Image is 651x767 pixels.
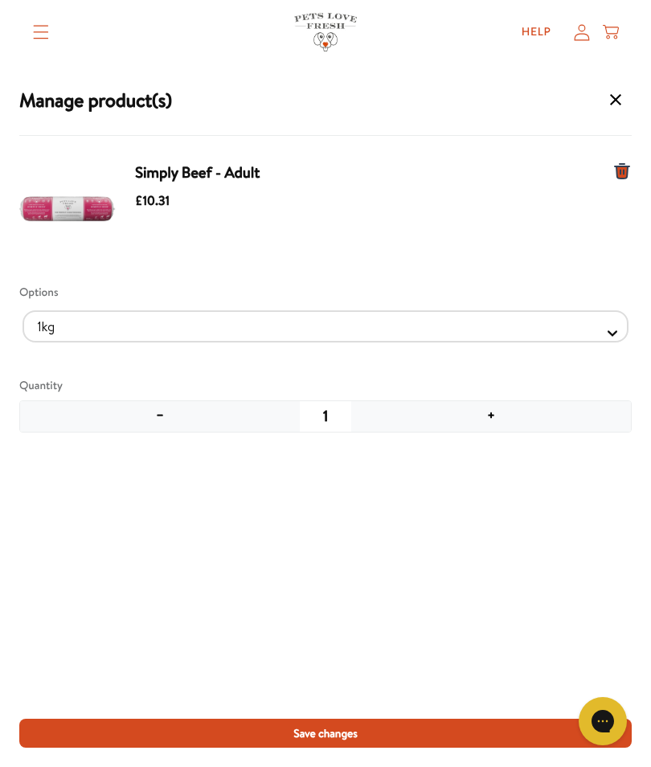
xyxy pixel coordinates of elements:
[571,691,635,751] iframe: Gorgias live chat messenger
[19,719,632,748] button: Save changes
[509,16,564,48] a: Help
[323,405,329,428] span: 1
[135,162,593,184] span: Simply Beef - Adult
[19,284,632,301] div: Options
[294,13,357,51] img: Pets Love Fresh
[19,162,116,258] img: beefwhitesq.jpg
[20,12,62,52] summary: Translation missing: en.sections.header.menu
[19,400,632,433] div: Adjust quantity of item
[351,401,631,432] button: Increase quantity
[135,191,170,211] span: £10.31
[19,88,172,112] h3: Manage product(s)
[20,401,300,432] button: Decrease quantity
[19,377,632,394] div: Quantity
[293,724,358,742] span: Save changes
